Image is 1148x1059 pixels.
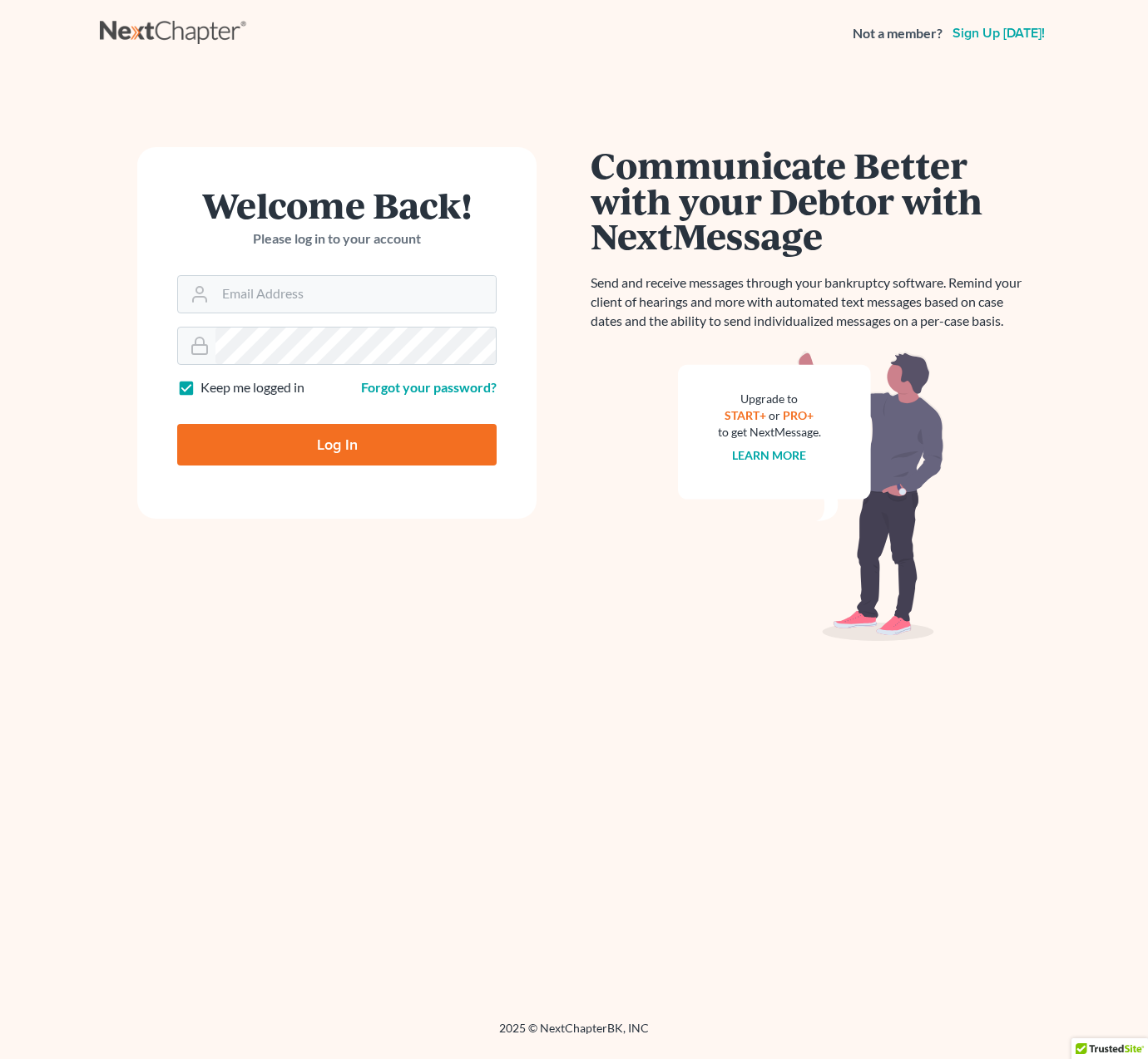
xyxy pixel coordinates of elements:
[200,378,304,397] label: Keep me logged in
[733,448,807,462] a: Learn more
[215,276,496,313] input: Email Address
[177,229,497,249] p: Please log in to your account
[725,408,767,422] a: START+
[784,408,814,422] a: PRO+
[591,273,1032,331] p: Send and receive messages through your bankruptcy software. Remind your client of hearings and mo...
[100,1020,1048,1050] div: 2025 © NextChapterBK, INC
[361,379,497,395] a: Forgot your password?
[853,24,943,43] strong: Not a member?
[177,424,497,465] input: Log In
[718,391,821,407] div: Upgrade to
[591,147,1032,254] h1: Communicate Better with your Debtor with NextMessage
[678,351,944,642] img: nextmessage_bg-59042aed3d76b12b5cd301f8e5b87938c9018125f34e5fa2b7a6b67550977c72.svg
[949,27,1048,40] a: Sign up [DATE]!
[769,408,781,422] span: or
[177,187,497,223] h1: Welcome Back!
[718,424,821,441] div: to get NextMessage.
